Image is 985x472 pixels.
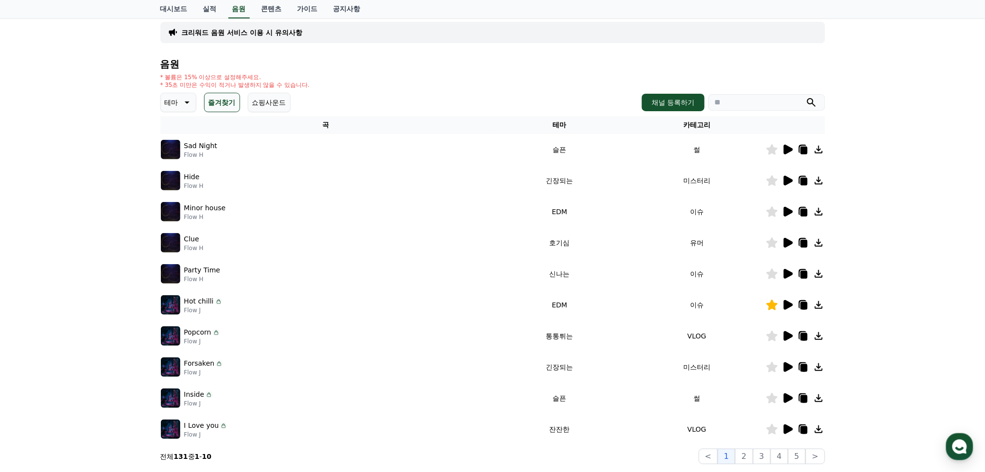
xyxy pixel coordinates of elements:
td: 이슈 [628,258,766,289]
td: 슬픈 [491,134,628,165]
img: music [161,202,180,221]
a: 홈 [3,308,64,332]
img: music [161,295,180,315]
td: 이슈 [628,289,766,320]
button: 3 [753,449,771,464]
a: 설정 [125,308,187,332]
p: Sad Night [184,141,217,151]
strong: 1 [195,453,200,460]
th: 곡 [160,116,491,134]
button: 채널 등록하기 [642,94,704,111]
p: * 볼륨은 15% 이상으로 설정해주세요. [160,73,310,81]
p: Forsaken [184,358,215,369]
td: 긴장되는 [491,165,628,196]
td: 긴장되는 [491,352,628,383]
p: Flow J [184,337,220,345]
p: 전체 중 - [160,452,212,461]
th: 테마 [491,116,628,134]
td: 유머 [628,227,766,258]
img: music [161,388,180,408]
button: 즐겨찾기 [204,93,240,112]
img: music [161,140,180,159]
td: 잔잔한 [491,414,628,445]
button: 5 [788,449,806,464]
td: EDM [491,196,628,227]
a: 대화 [64,308,125,332]
td: 호기심 [491,227,628,258]
img: music [161,233,180,253]
td: 통통튀는 [491,320,628,352]
button: 테마 [160,93,196,112]
button: 2 [735,449,753,464]
p: Flow J [184,369,224,376]
span: 홈 [31,322,36,330]
p: 테마 [165,96,178,109]
td: VLOG [628,414,766,445]
td: 썰 [628,134,766,165]
p: Flow H [184,275,221,283]
h4: 음원 [160,59,825,69]
p: Flow J [184,306,223,314]
button: 1 [718,449,735,464]
img: music [161,326,180,346]
p: Clue [184,234,199,244]
button: 4 [771,449,788,464]
td: 슬픈 [491,383,628,414]
td: 미스터리 [628,352,766,383]
a: 크리워드 음원 서비스 이용 시 유의사항 [182,28,302,37]
p: Hot chilli [184,296,214,306]
th: 카테고리 [628,116,766,134]
img: music [161,264,180,284]
p: Flow J [184,431,228,438]
span: 설정 [150,322,162,330]
td: 미스터리 [628,165,766,196]
p: Flow H [184,151,217,159]
p: I Love you [184,421,219,431]
p: Minor house [184,203,226,213]
button: 쇼핑사운드 [248,93,291,112]
button: < [699,449,718,464]
td: 이슈 [628,196,766,227]
td: 신나는 [491,258,628,289]
img: music [161,357,180,377]
p: Inside [184,389,205,400]
strong: 10 [202,453,211,460]
img: music [161,420,180,439]
p: Flow H [184,244,204,252]
p: Flow H [184,213,226,221]
span: 대화 [89,323,101,331]
strong: 131 [174,453,188,460]
p: * 35초 미만은 수익이 적거나 발생하지 않을 수 있습니다. [160,81,310,89]
p: Popcorn [184,327,211,337]
td: VLOG [628,320,766,352]
p: Party Time [184,265,221,275]
p: Hide [184,172,200,182]
p: Flow H [184,182,204,190]
img: music [161,171,180,190]
td: EDM [491,289,628,320]
button: > [806,449,825,464]
p: Flow J [184,400,213,407]
td: 썰 [628,383,766,414]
